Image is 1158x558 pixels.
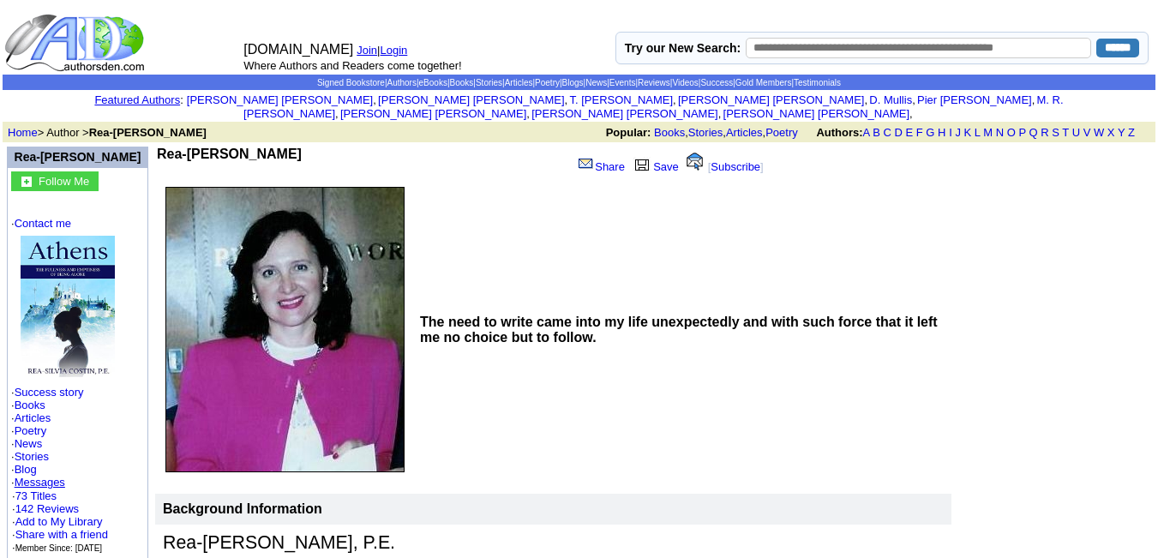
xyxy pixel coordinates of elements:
a: Stories [688,126,723,139]
a: Poetry [765,126,798,139]
a: M. R. [PERSON_NAME] [243,93,1063,120]
img: 79693.jpg [21,236,115,377]
font: i [913,110,915,119]
a: Books [654,126,685,139]
a: [PERSON_NAME] [PERSON_NAME] [378,93,564,106]
font: , , , , , , , , , , [187,93,1064,120]
a: W [1094,126,1104,139]
a: Success story [15,386,84,399]
a: Share [577,160,625,173]
a: S [1052,126,1059,139]
a: Join [357,44,377,57]
a: I [949,126,952,139]
a: Videos [672,78,698,87]
a: C [883,126,891,139]
a: Login [381,44,408,57]
a: Messages [15,476,65,489]
span: Rea-[PERSON_NAME], P.E. [163,532,395,553]
font: i [530,110,531,119]
a: Blog [15,463,37,476]
a: [PERSON_NAME] [PERSON_NAME] [340,107,526,120]
a: Follow Me [39,173,89,188]
a: Poetry [535,78,560,87]
a: Z [1128,126,1135,139]
a: Testimonials [794,78,841,87]
a: Featured Authors [94,93,180,106]
font: i [915,96,917,105]
a: Home [8,126,38,139]
font: [DOMAIN_NAME] [243,42,353,57]
font: i [339,110,340,119]
a: J [955,126,961,139]
a: V [1083,126,1091,139]
a: Stories [15,450,49,463]
img: share_page.gif [579,157,593,171]
font: i [567,96,569,105]
a: X [1107,126,1115,139]
font: , , , [606,126,1150,139]
a: News [15,437,43,450]
a: Blogs [562,78,584,87]
a: Y [1118,126,1125,139]
a: F [916,126,923,139]
font: Where Authors and Readers come together! [243,59,461,72]
font: Follow Me [39,175,89,188]
b: Authors: [816,126,862,139]
img: library.gif [633,157,651,171]
a: [PERSON_NAME] [PERSON_NAME] [723,107,909,120]
a: Articles [505,78,533,87]
font: | [377,44,413,57]
a: Books [450,78,474,87]
b: The need to write came into my life unexpectedly and with such force that it left me no choice bu... [420,315,938,345]
font: i [867,96,869,105]
b: Rea-[PERSON_NAME] [157,147,302,161]
font: i [376,96,378,105]
a: G [926,126,934,139]
a: A [863,126,870,139]
font: · · · [12,515,108,554]
a: Rea-[PERSON_NAME] [15,150,141,164]
a: Share with a friend [15,528,108,541]
a: M [983,126,993,139]
a: D [894,126,902,139]
img: 100087.JPG [165,187,405,472]
b: Rea-[PERSON_NAME] [89,126,207,139]
a: H [938,126,945,139]
a: eBooks [419,78,447,87]
a: Events [609,78,636,87]
a: T [1062,126,1069,139]
a: T. [PERSON_NAME] [569,93,673,106]
img: gc.jpg [21,177,32,187]
a: Subscribe [711,160,760,173]
a: E [905,126,913,139]
a: 142 Reviews [15,502,79,515]
b: Popular: [606,126,651,139]
font: ] [760,160,764,173]
font: Member Since: [DATE] [15,543,103,553]
font: i [1035,96,1036,105]
font: i [721,110,723,119]
a: U [1072,126,1080,139]
a: Gold Members [735,78,792,87]
a: N [996,126,1004,139]
a: [PERSON_NAME] [PERSON_NAME] [187,93,373,106]
a: O [1007,126,1016,139]
a: Pier [PERSON_NAME] [917,93,1032,106]
font: > Author > [8,126,207,139]
font: · · · · · · · · [11,217,144,555]
a: Reviews [638,78,670,87]
a: Articles [15,411,51,424]
a: R [1041,126,1048,139]
b: Background Information [163,501,322,516]
a: Signed Bookstore [317,78,385,87]
a: Success [700,78,733,87]
img: alert.gif [687,153,703,171]
font: · · [12,489,108,554]
a: Contact me [15,217,71,230]
a: Books [15,399,45,411]
label: Try our New Search: [625,41,741,55]
a: Stories [476,78,502,87]
font: : [94,93,183,106]
a: L [975,126,981,139]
